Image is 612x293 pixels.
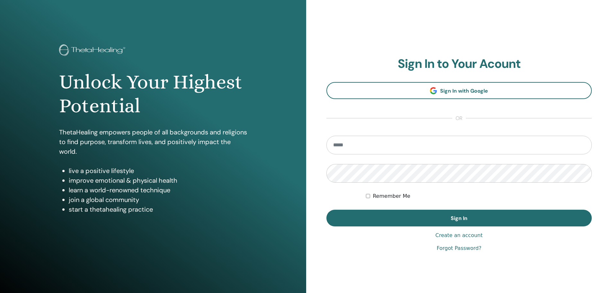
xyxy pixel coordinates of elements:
li: join a global community [69,195,247,205]
span: or [452,114,466,122]
a: Create an account [435,232,483,239]
h2: Sign In to Your Acount [326,57,592,71]
div: Keep me authenticated indefinitely or until I manually logout [366,192,592,200]
span: Sign In with Google [440,87,488,94]
a: Forgot Password? [437,244,481,252]
a: Sign In with Google [326,82,592,99]
li: learn a world-renowned technique [69,185,247,195]
span: Sign In [451,215,467,222]
label: Remember Me [373,192,410,200]
li: start a thetahealing practice [69,205,247,214]
button: Sign In [326,210,592,226]
p: ThetaHealing empowers people of all backgrounds and religions to find purpose, transform lives, a... [59,127,247,156]
li: live a positive lifestyle [69,166,247,176]
li: improve emotional & physical health [69,176,247,185]
h1: Unlock Your Highest Potential [59,70,247,118]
